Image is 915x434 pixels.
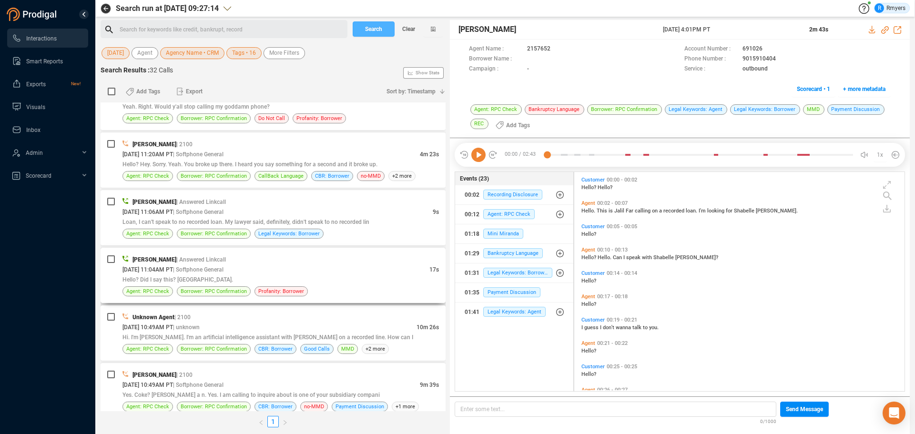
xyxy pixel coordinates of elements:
[483,307,546,317] span: Legal Keywords: Agent
[609,208,614,214] span: is
[255,416,267,427] li: Previous Page
[267,416,279,427] li: 1
[483,268,553,278] span: Legal Keywords: Borrower
[616,324,632,331] span: wanna
[877,147,883,162] span: 1x
[465,246,479,261] div: 01:29
[122,219,369,225] span: Loan, I can't speak to no recorded loan. My lawyer said, definitely, didn't speak to no recorded lin
[173,266,224,273] span: | Softphone General
[506,118,530,133] span: Add Tags
[843,81,885,97] span: + more metadata
[403,67,444,79] button: Show Stats
[525,104,584,115] span: Bankruptcy Language
[279,416,291,427] li: Next Page
[483,287,540,297] span: Payment Discussion
[160,47,224,59] button: Agency Name • CRM
[176,199,226,205] span: | Answered Linkcall
[101,75,446,130] div: Yeah. Right. Would y'all stop calling my goddamn phone?Agent: RPC CheckBorrower: RPC Confirmation...
[581,371,596,377] span: Hello?
[675,254,718,261] span: [PERSON_NAME]?
[632,324,643,331] span: talk
[226,47,262,59] button: Tags • 16
[581,324,584,331] span: I
[581,247,595,253] span: Agent
[269,47,299,59] span: More Filters
[395,21,423,37] button: Clear
[258,420,264,425] span: left
[581,301,596,307] span: Hello?
[132,372,176,378] span: [PERSON_NAME]
[26,81,46,88] span: Exports
[126,229,169,238] span: Agent: RPC Check
[581,231,596,237] span: Hello?
[416,16,439,130] span: Show Stats
[132,141,176,148] span: [PERSON_NAME]
[595,247,630,253] span: 00:10 - 00:13
[258,172,304,181] span: CallBack Language
[581,363,605,370] span: Customer
[126,114,169,123] span: Agent: RPC Check
[455,244,574,263] button: 01:29Bankruptcy Language
[643,324,649,331] span: to
[581,223,605,230] span: Customer
[365,21,382,37] span: Search
[26,35,57,42] span: Interactions
[780,402,829,417] button: Send Message
[483,248,543,258] span: Bankruptcy Language
[181,114,247,123] span: Borrower: RPC Confirmation
[469,64,522,74] span: Campaign :
[874,148,887,161] button: 1x
[581,254,598,261] span: Hello?
[176,256,226,263] span: | Answered Linkcall
[171,84,208,99] button: Export
[176,141,193,148] span: | 2100
[107,47,124,59] span: [DATE]
[653,254,675,261] span: Shabelle
[786,402,823,417] span: Send Message
[581,348,596,354] span: Hello?
[258,402,293,411] span: CBR: Borrower
[173,324,200,331] span: | unknown
[420,151,439,158] span: 4m 23s
[686,208,699,214] span: loan.
[827,104,884,115] span: Payment Discussion
[742,44,762,54] span: 691026
[458,24,516,35] span: [PERSON_NAME]
[635,208,652,214] span: calling
[12,74,81,93] a: ExportsNew!
[527,64,529,74] span: -
[279,416,291,427] button: right
[26,150,43,156] span: Admin
[420,382,439,388] span: 9m 39s
[255,416,267,427] button: left
[665,104,727,115] span: Legal Keywords: Agent
[465,187,479,202] div: 00:02
[341,344,354,353] span: MMD
[433,209,439,215] span: 9s
[483,229,523,239] span: Mini Miranda
[527,44,550,54] span: 2157652
[7,51,88,71] li: Smart Reports
[579,174,904,390] div: grid
[465,265,479,281] div: 01:31
[122,151,173,158] span: [DATE] 11:20AM PT
[483,209,535,219] span: Agent: RPC Check
[597,208,609,214] span: This
[470,104,522,115] span: Agent: RPC Check
[883,402,905,424] div: Open Intercom Messenger
[595,387,630,393] span: 00:26 - 00:27
[455,224,574,243] button: 01:18Mini Miranda
[282,420,288,425] span: right
[699,208,707,214] span: I'm
[614,208,626,214] span: Jalil
[455,303,574,322] button: 01:41Legal Keywords: Agent
[803,104,824,115] span: MMD
[460,174,489,183] span: Events (23)
[7,29,88,48] li: Interactions
[173,382,224,388] span: | Softphone General
[71,74,81,93] span: New!
[122,266,173,273] span: [DATE] 11:04AM PT
[581,317,605,323] span: Customer
[603,324,616,331] span: don't
[335,402,384,411] span: Payment Discussion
